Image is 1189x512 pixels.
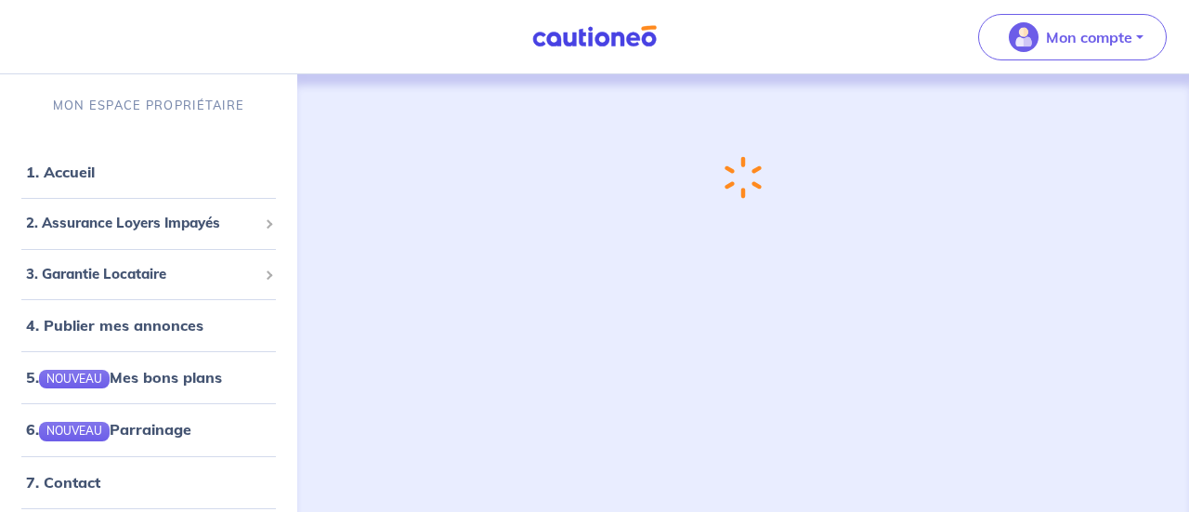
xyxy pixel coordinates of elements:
[7,153,290,190] div: 1. Accueil
[26,316,203,335] a: 4. Publier mes annonces
[7,464,290,501] div: 7. Contact
[53,97,244,114] p: MON ESPACE PROPRIÉTAIRE
[26,368,222,387] a: 5.NOUVEAUMes bons plans
[7,256,290,293] div: 3. Garantie Locataire
[978,14,1167,60] button: illu_account_valid_menu.svgMon compte
[26,213,257,234] span: 2. Assurance Loyers Impayés
[7,307,290,344] div: 4. Publier mes annonces
[7,205,290,242] div: 2. Assurance Loyers Impayés
[525,25,664,48] img: Cautioneo
[725,156,762,199] img: loading-spinner
[1046,26,1132,48] p: Mon compte
[26,473,100,492] a: 7. Contact
[7,359,290,396] div: 5.NOUVEAUMes bons plans
[26,163,95,181] a: 1. Accueil
[7,411,290,448] div: 6.NOUVEAUParrainage
[26,264,257,285] span: 3. Garantie Locataire
[1009,22,1039,52] img: illu_account_valid_menu.svg
[26,420,191,439] a: 6.NOUVEAUParrainage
